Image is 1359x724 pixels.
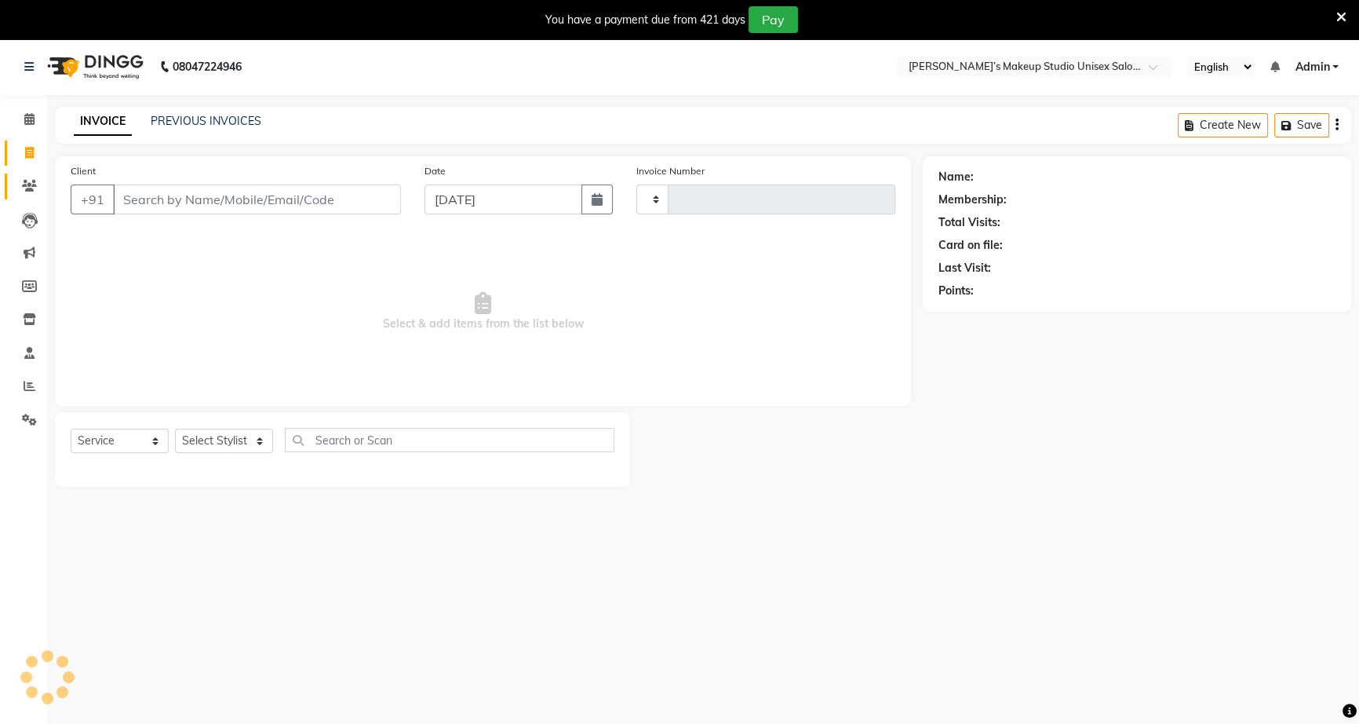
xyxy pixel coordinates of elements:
div: You have a payment due from 421 days [545,12,745,28]
a: INVOICE [74,108,132,136]
div: Card on file: [938,237,1003,254]
button: Pay [749,6,798,33]
b: 08047224946 [173,45,242,89]
div: Last Visit: [938,260,991,276]
span: Select & add items from the list below [71,233,895,390]
div: Membership: [938,192,1007,208]
input: Search by Name/Mobile/Email/Code [113,185,401,214]
input: Search or Scan [285,428,614,452]
a: PREVIOUS INVOICES [151,114,261,128]
label: Invoice Number [636,164,705,178]
button: Create New [1178,113,1268,137]
span: Admin [1295,59,1329,75]
div: Total Visits: [938,214,1000,231]
img: logo [40,45,148,89]
button: Save [1274,113,1329,137]
button: +91 [71,185,115,214]
label: Client [71,164,96,178]
div: Points: [938,283,974,299]
div: Name: [938,169,974,185]
label: Date [424,164,446,178]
